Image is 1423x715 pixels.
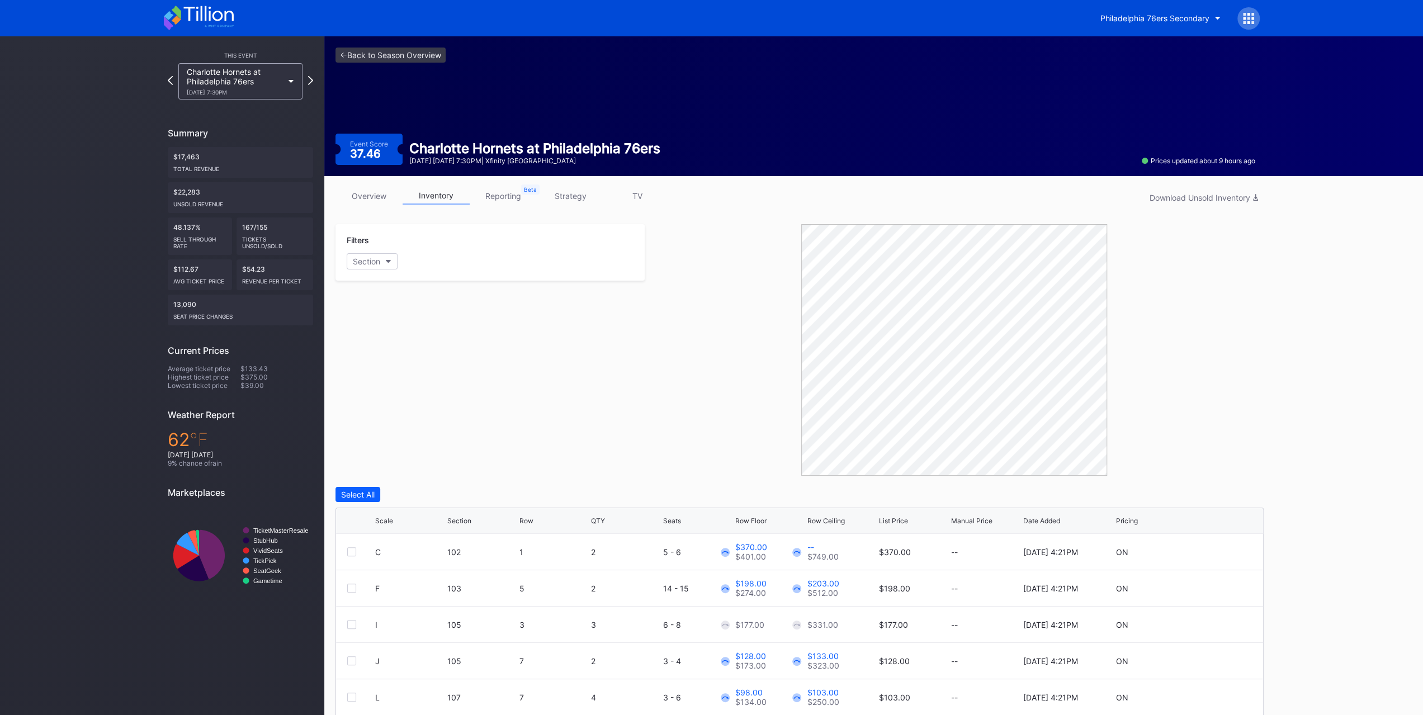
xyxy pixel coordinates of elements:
div: 105 [447,656,517,666]
div: This Event [168,52,313,59]
div: $134.00 [735,697,767,707]
div: Download Unsold Inventory [1150,193,1258,202]
div: ON [1115,693,1128,702]
div: QTY [591,517,605,525]
div: [DATE] [DATE] [168,451,313,459]
div: -- [951,620,1020,629]
div: $22,283 [168,182,313,213]
svg: Chart title [168,506,313,604]
div: I [375,620,377,629]
div: -- [951,547,1020,557]
div: Row Floor [735,517,767,525]
div: List Price [879,517,908,525]
div: 62 [168,429,313,451]
div: $177.00 [735,620,764,629]
div: 3 [519,620,588,629]
div: $198.00 [879,584,910,593]
div: [DATE] 4:21PM [1023,693,1077,702]
div: 3 - 6 [663,693,732,702]
div: $103.00 [879,693,910,702]
div: Summary [168,127,313,139]
div: ON [1115,547,1128,557]
text: StubHub [253,537,278,544]
div: $39.00 [240,381,313,390]
a: <-Back to Season Overview [335,48,446,63]
div: $250.00 [807,697,839,707]
text: VividSeats [253,547,283,554]
div: 2 [591,547,660,557]
div: 103 [447,584,517,593]
div: Manual Price [951,517,992,525]
div: $54.23 [237,259,314,290]
div: 9 % chance of rain [168,459,313,467]
div: $128.00 [879,656,910,666]
div: Select All [341,490,375,499]
text: TickPick [253,557,277,564]
div: Tickets Unsold/Sold [242,231,308,249]
div: [DATE] 4:21PM [1023,584,1077,593]
div: C [375,547,381,557]
div: Sell Through Rate [173,231,226,249]
div: J [375,656,380,666]
div: F [375,584,380,593]
div: Lowest ticket price [168,381,240,390]
div: Philadelphia 76ers Secondary [1100,13,1209,23]
div: $370.00 [735,542,767,552]
div: Date Added [1023,517,1060,525]
div: $512.00 [807,588,839,598]
div: $103.00 [807,688,839,697]
div: Seats [663,517,681,525]
text: Gametime [253,577,282,584]
div: $133.43 [240,364,313,373]
div: Marketplaces [168,487,313,498]
div: -- [951,693,1020,702]
a: overview [335,187,403,205]
div: 107 [447,693,517,702]
div: seat price changes [173,309,308,320]
div: Prices updated about 9 hours ago [1142,157,1255,165]
div: Row Ceiling [807,517,844,525]
div: ON [1115,584,1128,593]
div: 3 - 4 [663,656,732,666]
div: -- [807,542,838,552]
div: 1 [519,547,588,557]
div: $198.00 [735,579,767,588]
button: Select All [335,487,380,502]
div: $17,463 [168,147,313,178]
div: Avg ticket price [173,273,226,285]
div: 48.137% [168,217,232,255]
a: strategy [537,187,604,205]
div: [DATE] 4:21PM [1023,656,1077,666]
div: $274.00 [735,588,767,598]
div: 167/155 [237,217,314,255]
div: 3 [591,620,660,629]
div: 14 - 15 [663,584,732,593]
div: 102 [447,547,517,557]
div: [DATE] 7:30PM [187,89,283,96]
text: SeatGeek [253,567,281,574]
div: Scale [375,517,393,525]
a: reporting [470,187,537,205]
div: Charlotte Hornets at Philadelphia 76ers [409,140,660,157]
div: 5 [519,584,588,593]
button: Section [347,253,398,269]
div: 37.46 [350,148,384,159]
div: Unsold Revenue [173,196,308,207]
div: 2 [591,656,660,666]
div: 7 [519,693,588,702]
div: 5 - 6 [663,547,732,557]
a: TV [604,187,671,205]
div: $173.00 [735,661,766,670]
div: Weather Report [168,409,313,420]
div: Average ticket price [168,364,240,373]
div: $98.00 [735,688,767,697]
div: Section [447,517,471,525]
div: $112.67 [168,259,232,290]
div: $128.00 [735,651,766,661]
a: inventory [403,187,470,205]
span: ℉ [190,429,208,451]
div: 2 [591,584,660,593]
div: Current Prices [168,345,313,356]
div: 13,090 [168,295,313,325]
div: Row [519,517,533,525]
